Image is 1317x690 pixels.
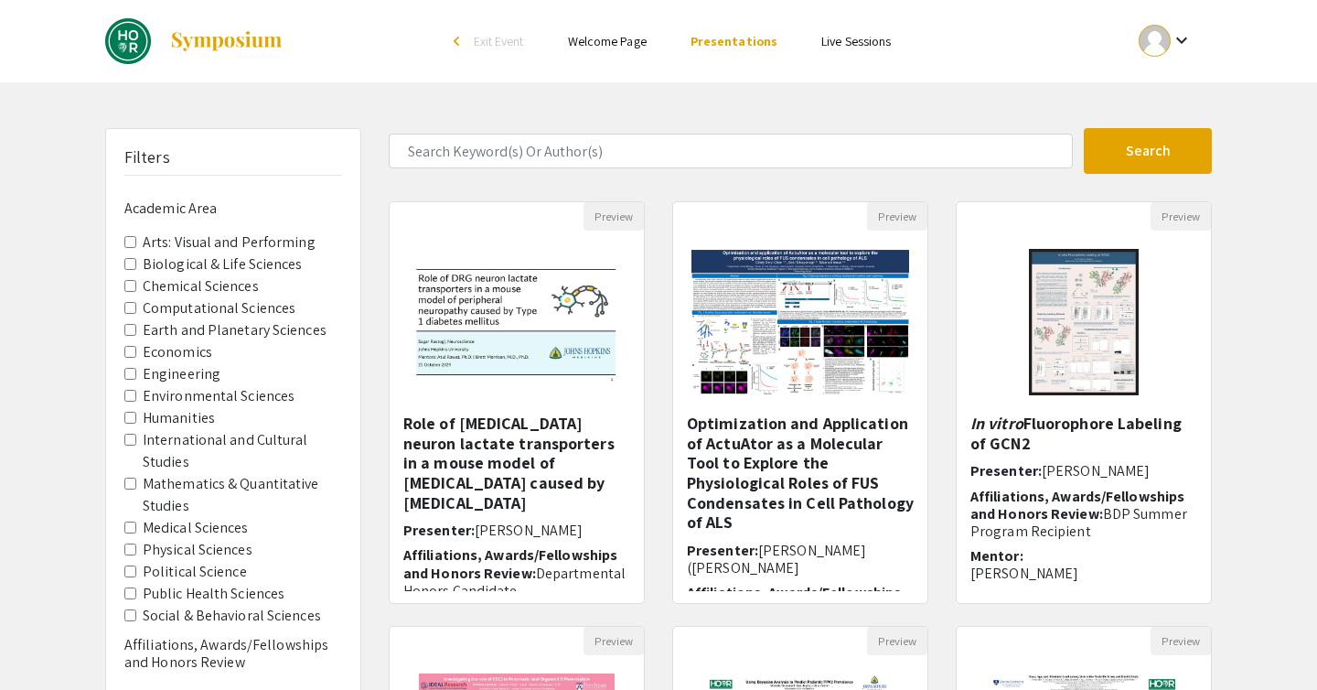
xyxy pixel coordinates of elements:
[474,33,524,49] span: Exit Event
[403,522,630,539] h6: Presenter:
[956,201,1212,604] div: Open Presentation <p><em>In vitro</em> Fluorophore Labeling of GCN2</p>
[584,202,644,231] button: Preview
[970,413,1023,434] em: In vitro
[403,545,617,582] span: Affiliations, Awards/Fellowships and Honors Review:
[105,18,151,64] img: DREAMS: Fall 2024
[143,605,321,627] label: Social & Behavioral Sciences
[143,517,249,539] label: Medical Sciences
[970,546,1023,566] span: Mentor:
[143,539,252,561] label: Physical Sciences
[143,297,295,319] label: Computational Sciences
[1151,202,1211,231] button: Preview
[389,134,1073,168] input: Search Keyword(s) Or Author(s)
[143,363,220,385] label: Engineering
[1042,461,1150,480] span: [PERSON_NAME]
[403,564,626,600] span: Departmental Honors Candidate
[687,414,914,533] h5: Optimization and Application of ActuAtor as a Molecular Tool to Explore the Physiological Roles o...
[691,33,777,49] a: Presentations
[389,201,645,604] div: Open Presentation <p>Role of dorsal root ganglion neuron lactate transporters in a mouse model of...
[970,565,1197,582] p: [PERSON_NAME]
[143,319,327,341] label: Earth and Planetary Sciences
[970,487,1184,523] span: Affiliations, Awards/Fellowships and Honors Review:
[687,542,914,577] h6: Presenter:
[143,429,342,473] label: International and Cultural Studies
[143,341,212,363] label: Economics
[568,33,647,49] a: Welcome Page
[867,627,927,655] button: Preview
[687,541,866,577] span: [PERSON_NAME] ([PERSON_NAME]
[14,608,78,676] iframe: Chat
[143,473,342,517] label: Mathematics & Quantitative Studies
[143,232,316,253] label: Arts: Visual and Performing
[143,253,303,275] label: Biological & Life Sciences
[143,561,247,583] label: Political Science
[169,30,284,52] img: Symposium by ForagerOne
[867,202,927,231] button: Preview
[970,504,1187,541] span: BDP Summer Program Recipient
[124,147,170,167] h5: Filters
[673,232,927,414] img: <p>Optimization and Application of ActuAtor as a Molecular Tool to Explore the Physiological Role...
[1151,627,1211,655] button: Preview
[390,243,644,402] img: <p>Role of dorsal root ganglion neuron lactate transporters in a mouse model of peripheral neurop...
[1011,231,1157,414] img: <p><em>In vitro</em> Fluorophore Labeling of GCN2</p>
[584,627,644,655] button: Preview
[454,36,465,47] div: arrow_back_ios
[105,18,284,64] a: DREAMS: Fall 2024
[143,583,284,605] label: Public Health Sciences
[143,275,259,297] label: Chemical Sciences
[821,33,891,49] a: Live Sessions
[143,407,215,429] label: Humanities
[672,201,928,604] div: Open Presentation <p>Optimization and Application of ActuAtor as a Molecular Tool to Explore the ...
[1084,128,1212,174] button: Search
[475,521,583,540] span: [PERSON_NAME]
[124,636,342,671] h6: Affiliations, Awards/Fellowships and Honors Review
[687,583,901,620] span: Affiliations, Awards/Fellowships and Honors Review:
[403,414,630,512] h5: Role of [MEDICAL_DATA] neuron lactate transporters in a mouse model of [MEDICAL_DATA] caused by [...
[970,462,1197,480] h6: Presenter:
[1171,29,1193,51] mat-icon: Expand account dropdown
[143,385,294,407] label: Environmental Sciences
[970,414,1197,453] h5: Fluorophore Labeling of GCN2
[1119,20,1212,61] button: Expand account dropdown
[124,199,342,217] h6: Academic Area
